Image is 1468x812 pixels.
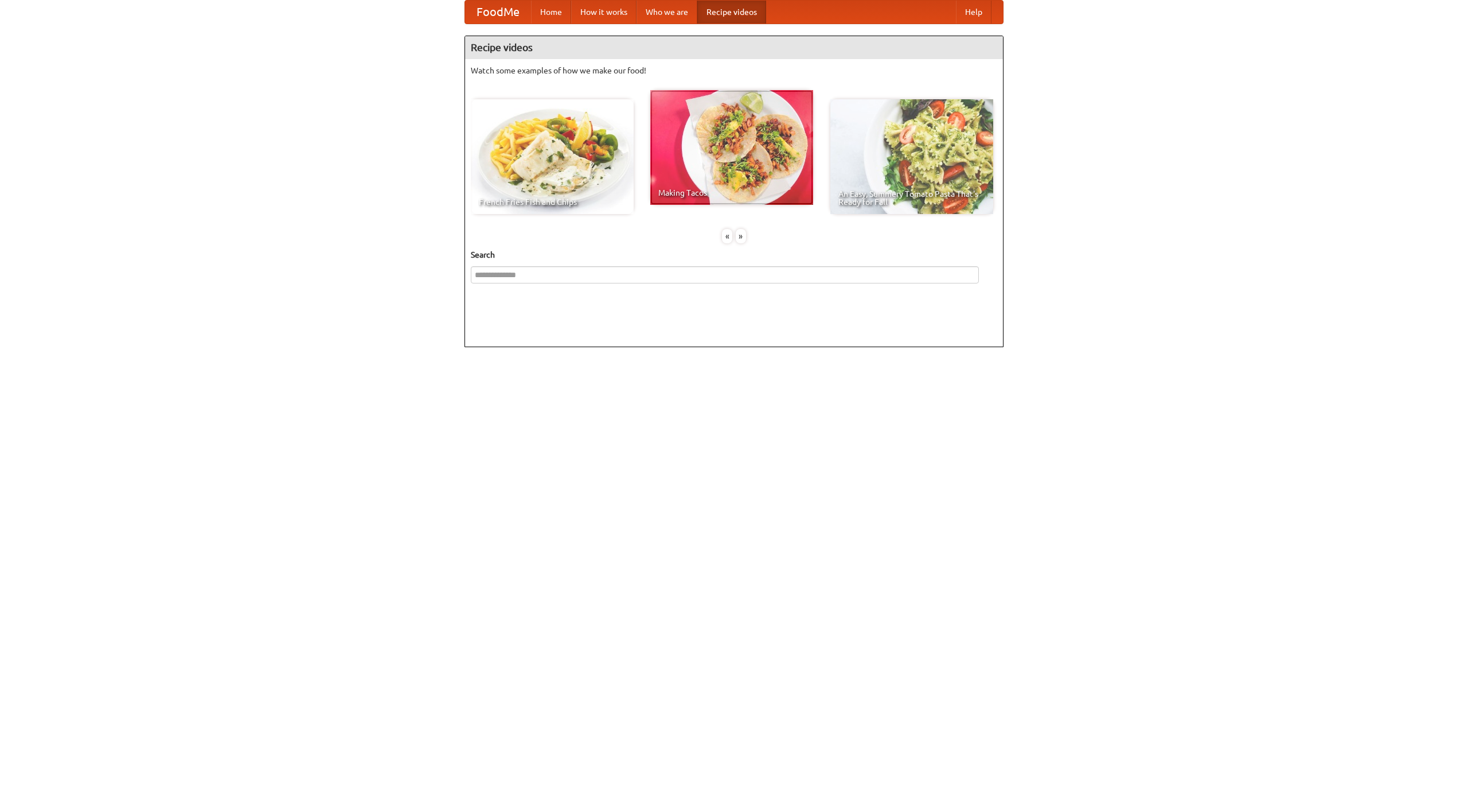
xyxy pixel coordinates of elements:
[531,1,571,24] a: Home
[465,1,531,24] a: FoodMe
[471,99,634,214] a: French Fries Fish and Chips
[838,190,985,206] span: An Easy, Summery Tomato Pasta That's Ready for Fall
[650,90,813,205] a: Making Tacos
[956,1,991,24] a: Help
[658,189,805,197] span: Making Tacos
[471,65,997,76] p: Watch some examples of how we make our food!
[637,1,697,24] a: Who we are
[697,1,766,24] a: Recipe videos
[471,249,997,261] h5: Search
[736,229,746,243] div: »
[571,1,637,24] a: How it works
[722,229,732,243] div: «
[830,99,993,214] a: An Easy, Summery Tomato Pasta That's Ready for Fall
[465,36,1003,59] h4: Recipe videos
[479,198,626,206] span: French Fries Fish and Chips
